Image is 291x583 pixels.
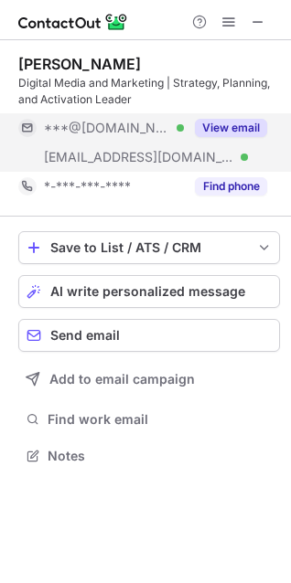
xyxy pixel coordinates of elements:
span: Add to email campaign [49,372,195,387]
button: AI write personalized message [18,275,280,308]
button: Find work email [18,407,280,432]
img: ContactOut v5.3.10 [18,11,128,33]
button: Send email [18,319,280,352]
span: Find work email [48,411,273,428]
span: ***@[DOMAIN_NAME] [44,120,170,136]
span: [EMAIL_ADDRESS][DOMAIN_NAME] [44,149,234,165]
button: Reveal Button [195,177,267,196]
span: Send email [50,328,120,343]
button: Add to email campaign [18,363,280,396]
div: Save to List / ATS / CRM [50,240,248,255]
button: Reveal Button [195,119,267,137]
div: [PERSON_NAME] [18,55,141,73]
button: Notes [18,443,280,469]
span: AI write personalized message [50,284,245,299]
button: save-profile-one-click [18,231,280,264]
span: Notes [48,448,273,464]
div: Digital Media and Marketing | Strategy, Planning, and Activation Leader [18,75,280,108]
